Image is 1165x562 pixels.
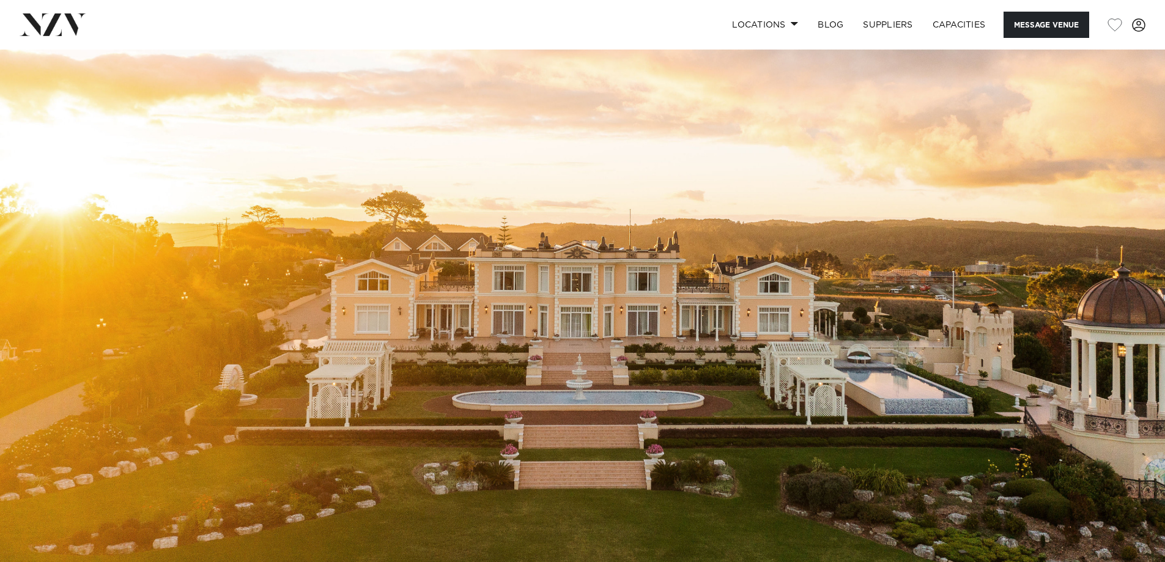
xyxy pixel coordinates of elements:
button: Message Venue [1004,12,1089,38]
a: Capacities [923,12,996,38]
a: BLOG [808,12,853,38]
img: nzv-logo.png [20,13,86,35]
a: Locations [722,12,808,38]
a: SUPPLIERS [853,12,922,38]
